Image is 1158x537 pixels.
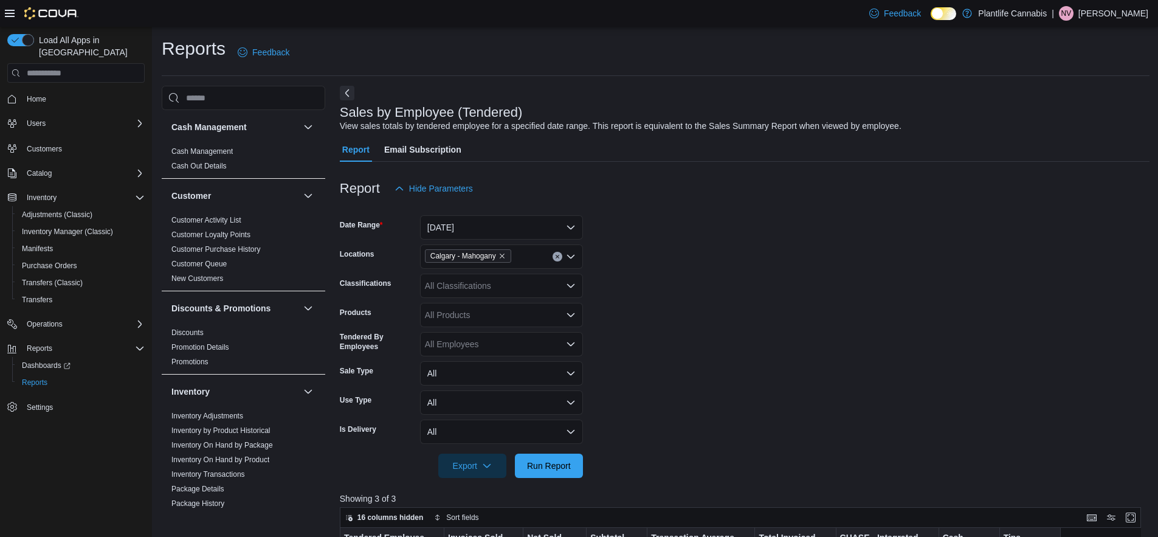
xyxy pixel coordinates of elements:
span: Calgary - Mahogany [425,249,511,263]
div: View sales totals by tendered employee for a specified date range. This report is equivalent to t... [340,120,901,133]
a: Settings [22,400,58,415]
span: Reports [22,341,145,356]
span: Dashboards [17,358,145,373]
button: Open list of options [566,281,576,291]
p: | [1052,6,1054,21]
label: Products [340,308,371,317]
span: Adjustments (Classic) [22,210,92,220]
span: Customer Activity List [171,215,241,225]
span: Transfers [17,293,145,307]
a: Reports [17,375,52,390]
span: Customer Loyalty Points [171,230,250,240]
button: Purchase Orders [12,257,150,274]
a: Dashboards [17,358,75,373]
a: Customer Queue [171,260,227,268]
span: Sort fields [446,513,478,522]
div: Customer [162,213,325,291]
h3: Inventory [171,386,210,398]
span: Transfers (Classic) [17,275,145,290]
button: Enter fullscreen [1123,510,1138,525]
nav: Complex example [7,85,145,448]
button: Inventory [22,190,61,205]
span: Purchase Orders [22,261,77,271]
p: [PERSON_NAME] [1078,6,1148,21]
span: Feedback [252,46,289,58]
a: Manifests [17,241,58,256]
label: Use Type [340,395,371,405]
button: All [420,390,583,415]
a: Inventory Adjustments [171,412,243,420]
span: Reports [17,375,145,390]
span: Inventory Manager (Classic) [17,224,145,239]
button: Customer [301,189,315,203]
img: Cova [24,7,78,19]
button: Manifests [12,240,150,257]
button: Users [2,115,150,132]
span: Inventory Manager (Classic) [22,227,113,237]
h3: Report [340,181,380,196]
a: Transfers (Classic) [17,275,88,290]
label: Classifications [340,279,391,288]
a: Feedback [233,40,294,64]
span: Calgary - Mahogany [430,250,496,262]
a: Customer Activity List [171,216,241,224]
button: Catalog [22,166,57,181]
button: 16 columns hidden [340,510,429,525]
span: Customers [27,144,62,154]
label: Date Range [340,220,383,230]
button: Cash Management [301,120,315,134]
span: Manifests [17,241,145,256]
span: Promotion Details [171,342,229,352]
button: Cash Management [171,121,298,133]
span: Report [342,137,370,162]
a: Promotions [171,358,209,366]
a: Customer Purchase History [171,245,261,254]
button: Run Report [515,454,583,478]
span: Inventory [27,193,57,203]
button: Open list of options [566,339,576,349]
span: Inventory Adjustments [171,411,243,421]
a: Inventory by Product Historical [171,426,271,435]
a: Inventory On Hand by Product [171,456,269,464]
span: Transfers (Classic) [22,278,83,288]
span: Reports [22,378,47,387]
button: Inventory [2,189,150,206]
span: Catalog [27,168,52,178]
span: Customer Queue [171,259,227,269]
button: Transfers [12,291,150,308]
button: Reports [2,340,150,357]
button: All [420,361,583,386]
h3: Sales by Employee (Tendered) [340,105,523,120]
span: Inventory Transactions [171,469,245,479]
button: Operations [22,317,67,331]
span: Hide Parameters [409,182,473,195]
span: Purchase Orders [17,258,145,273]
button: Hide Parameters [390,176,478,201]
button: Reports [22,341,57,356]
button: Adjustments (Classic) [12,206,150,223]
input: Dark Mode [931,7,956,20]
span: Catalog [22,166,145,181]
span: Customers [22,140,145,156]
span: Transfers [22,295,52,305]
span: Run Report [527,460,571,472]
p: Showing 3 of 3 [340,493,1149,505]
h3: Cash Management [171,121,247,133]
span: Package History [171,499,224,508]
span: Users [27,119,46,128]
p: Plantlife Cannabis [978,6,1047,21]
span: Manifests [22,244,53,254]
button: Keyboard shortcuts [1084,510,1099,525]
span: Inventory On Hand by Package [171,440,273,450]
span: Operations [27,319,63,329]
span: Feedback [884,7,921,19]
a: Inventory Manager (Classic) [17,224,118,239]
a: Customers [22,142,67,156]
a: Discounts [171,328,204,337]
span: Dashboards [22,361,71,370]
span: Package Details [171,484,224,494]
